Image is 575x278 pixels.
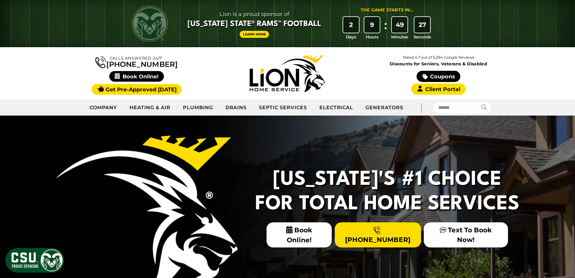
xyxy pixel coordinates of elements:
[359,100,409,115] a: Generators
[382,17,388,40] div: :
[250,55,325,92] img: Lion Home Service
[123,100,177,115] a: Heating & Air
[91,84,182,95] a: Get Pre-Approved [DATE]
[424,222,508,247] a: Text To Book Now!
[343,17,359,33] div: 2
[364,17,380,33] div: 9
[132,5,168,42] img: CSU Rams logo
[253,100,313,115] a: Septic Services
[411,83,465,95] a: Client Portal
[414,34,431,40] span: Seconds
[95,55,177,68] a: [PHONE_NUMBER]
[5,247,65,273] img: CSU Sponsor Badge
[240,31,269,38] a: Learn More
[267,222,332,247] span: Book Online!
[366,34,379,40] span: Hours
[361,7,414,14] div: The Game Starts in...
[84,100,124,115] a: Company
[409,100,433,116] div: |
[364,62,513,66] span: Discounts for Seniors, Veterans & Disabled
[187,9,321,19] span: Lion is a proud sponsor of
[414,17,430,33] div: 27
[177,100,219,115] a: Plumbing
[392,17,407,33] div: 49
[109,71,164,82] span: Book Online!
[219,100,253,115] a: Drains
[251,168,523,216] h2: [US_STATE]'s #1 Choice For Total Home Services
[313,100,360,115] a: Electrical
[391,34,408,40] span: Minutes
[417,71,460,82] a: Coupons
[363,54,514,61] p: Rated 4.7 out of 5,294 Google Reviews
[335,222,421,247] a: [PHONE_NUMBER]
[346,34,356,40] span: Days
[187,19,321,29] span: [US_STATE] State® Rams™ Football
